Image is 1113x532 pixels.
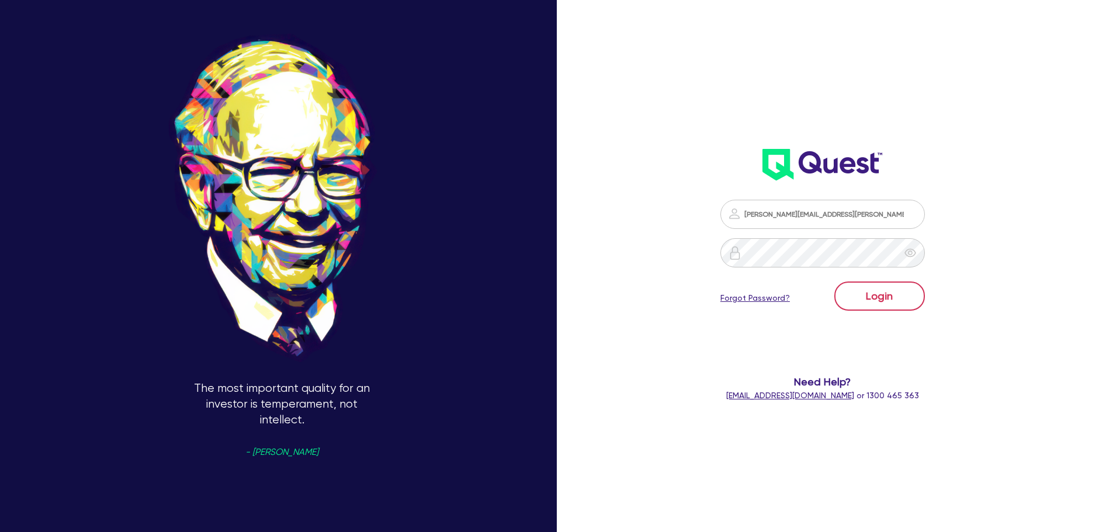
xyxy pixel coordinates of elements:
[727,207,741,221] img: icon-password
[726,391,919,400] span: or 1300 465 363
[904,247,916,259] span: eye
[728,246,742,260] img: icon-password
[720,200,925,229] input: Email address
[674,374,972,390] span: Need Help?
[720,292,790,304] a: Forgot Password?
[762,149,882,180] img: wH2k97JdezQIQAAAABJRU5ErkJggg==
[726,391,854,400] a: [EMAIL_ADDRESS][DOMAIN_NAME]
[834,281,925,311] button: Login
[245,448,318,457] span: - [PERSON_NAME]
